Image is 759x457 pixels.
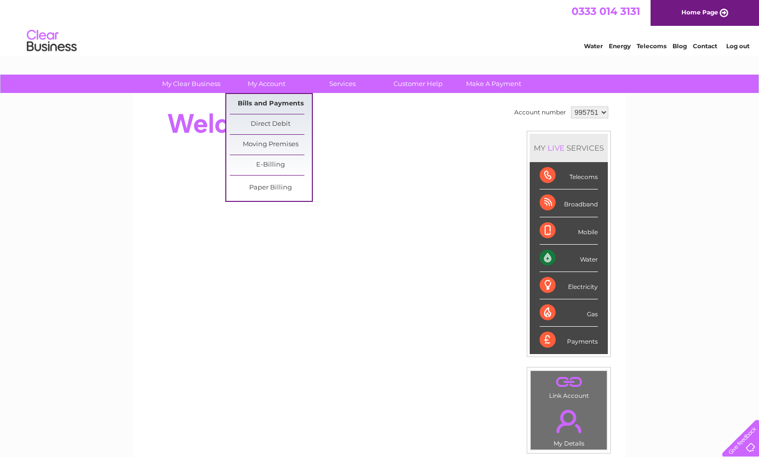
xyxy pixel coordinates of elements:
a: . [533,373,604,391]
a: My Account [226,75,308,93]
a: My Clear Business [150,75,232,93]
a: Log out [726,42,750,50]
a: Telecoms [637,42,666,50]
a: Customer Help [377,75,459,93]
a: Blog [672,42,687,50]
a: Moving Premises [230,135,312,155]
a: Bills and Payments [230,94,312,114]
a: Make A Payment [453,75,535,93]
div: MY SERVICES [530,134,608,162]
div: Water [540,245,598,272]
div: LIVE [546,143,567,153]
a: Energy [609,42,631,50]
div: Broadband [540,189,598,217]
a: Direct Debit [230,114,312,134]
div: Payments [540,327,598,354]
td: Account number [512,104,569,121]
a: . [533,404,604,439]
a: Services [301,75,383,93]
div: Telecoms [540,162,598,189]
img: logo.png [26,26,77,56]
a: Contact [693,42,717,50]
div: Mobile [540,217,598,245]
a: Paper Billing [230,178,312,198]
a: 0333 014 3131 [571,5,640,17]
div: Clear Business is a trading name of Verastar Limited (registered in [GEOGRAPHIC_DATA] No. 3667643... [145,5,615,48]
td: My Details [530,401,607,450]
td: Link Account [530,370,607,402]
div: Electricity [540,272,598,299]
div: Gas [540,299,598,327]
a: Water [584,42,603,50]
a: E-Billing [230,155,312,175]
